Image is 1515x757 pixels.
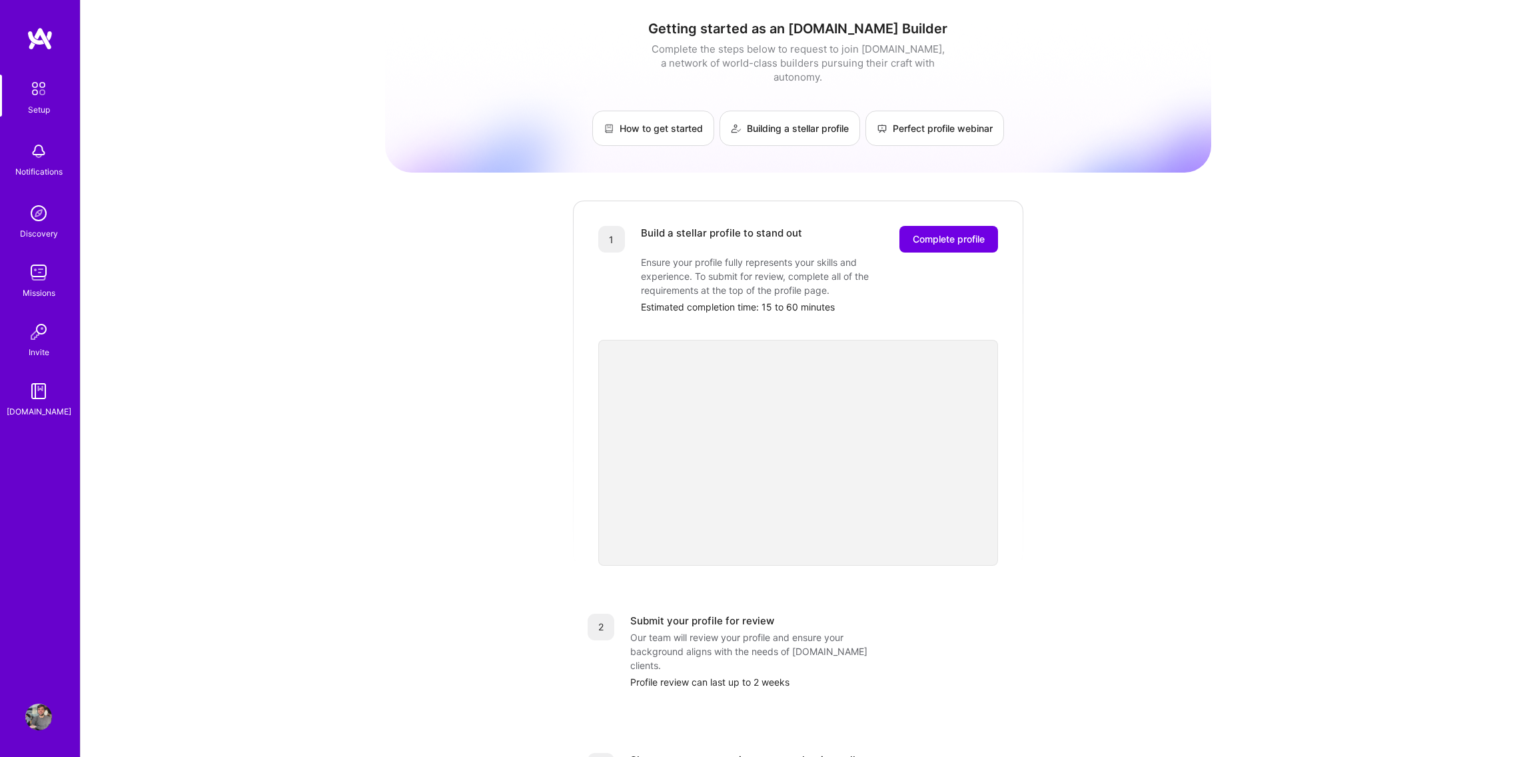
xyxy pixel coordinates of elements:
img: User Avatar [25,704,52,730]
div: Setup [28,103,50,117]
div: 2 [588,614,614,640]
div: Discovery [20,227,58,241]
img: discovery [25,200,52,227]
img: Invite [25,319,52,345]
iframe: video [598,340,998,566]
div: Our team will review your profile and ensure your background aligns with the needs of [DOMAIN_NAM... [630,630,897,672]
span: Complete profile [913,233,985,246]
a: User Avatar [22,704,55,730]
a: Perfect profile webinar [865,111,1004,146]
img: bell [25,138,52,165]
div: Notifications [15,165,63,179]
div: Build a stellar profile to stand out [641,226,802,253]
button: Complete profile [899,226,998,253]
h1: Getting started as an [DOMAIN_NAME] Builder [385,21,1211,37]
div: Profile review can last up to 2 weeks [630,675,1009,689]
div: Invite [29,345,49,359]
div: 1 [598,226,625,253]
div: Estimated completion time: 15 to 60 minutes [641,300,998,314]
img: Building a stellar profile [731,123,742,134]
div: Ensure your profile fully represents your skills and experience. To submit for review, complete a... [641,255,907,297]
a: How to get started [592,111,714,146]
div: Submit your profile for review [630,614,774,628]
img: How to get started [604,123,614,134]
img: logo [27,27,53,51]
img: setup [25,75,53,103]
a: Building a stellar profile [720,111,860,146]
img: teamwork [25,259,52,286]
div: Complete the steps below to request to join [DOMAIN_NAME], a network of world-class builders purs... [648,42,948,84]
img: guide book [25,378,52,404]
img: Perfect profile webinar [877,123,887,134]
div: Missions [23,286,55,300]
div: [DOMAIN_NAME] [7,404,71,418]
